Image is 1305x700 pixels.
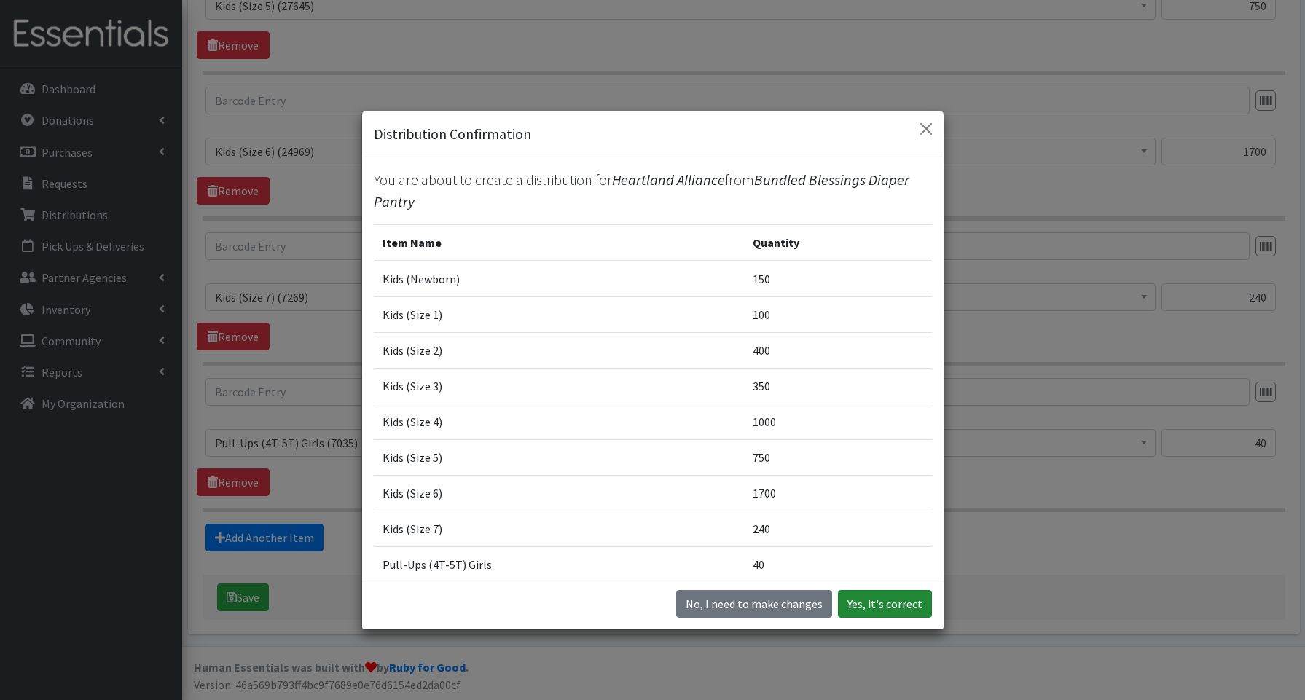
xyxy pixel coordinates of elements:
span: Bundled Blessings Diaper Pantry [374,170,909,211]
td: Kids (Size 3) [374,369,745,404]
td: Pull-Ups (4T-5T) Girls [374,547,745,583]
td: 400 [744,333,931,369]
td: 1000 [744,404,931,440]
td: 1700 [744,476,931,511]
h5: Distribution Confirmation [374,123,531,145]
td: Kids (Size 6) [374,476,745,511]
button: No I need to make changes [676,590,832,618]
td: 350 [744,369,931,404]
td: Kids (Size 2) [374,333,745,369]
td: 240 [744,511,931,547]
td: Kids (Newborn) [374,261,745,297]
td: 40 [744,547,931,583]
td: 750 [744,440,931,476]
span: Heartland Alliance [612,170,725,189]
td: Kids (Size 1) [374,297,745,333]
p: You are about to create a distribution for from [374,169,932,213]
td: Kids (Size 5) [374,440,745,476]
td: Kids (Size 4) [374,404,745,440]
td: 150 [744,261,931,297]
button: Yes, it's correct [838,590,932,618]
th: Item Name [374,225,745,261]
td: Kids (Size 7) [374,511,745,547]
th: Quantity [744,225,931,261]
button: Close [914,117,938,141]
td: 100 [744,297,931,333]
